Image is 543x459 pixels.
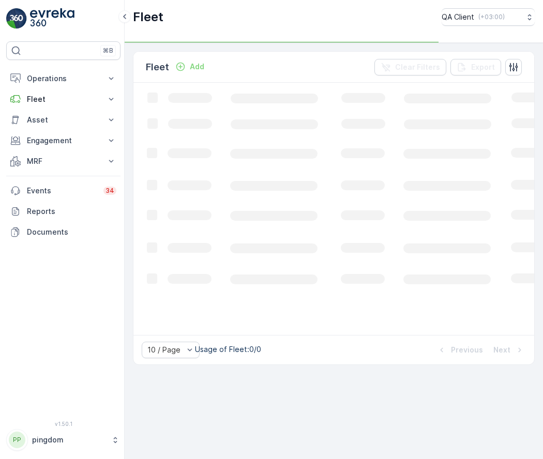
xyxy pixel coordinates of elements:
[27,94,100,104] p: Fleet
[6,89,120,110] button: Fleet
[471,62,495,72] p: Export
[478,13,505,21] p: ( +03:00 )
[103,47,113,55] p: ⌘B
[27,135,100,146] p: Engagement
[6,222,120,242] a: Documents
[133,9,163,25] p: Fleet
[6,151,120,172] button: MRF
[27,206,116,217] p: Reports
[374,59,446,75] button: Clear Filters
[9,432,25,448] div: PP
[442,8,535,26] button: QA Client(+03:00)
[27,186,97,196] p: Events
[493,345,510,355] p: Next
[6,421,120,427] span: v 1.50.1
[395,62,440,72] p: Clear Filters
[27,115,100,125] p: Asset
[6,110,120,130] button: Asset
[6,201,120,222] a: Reports
[146,60,169,74] p: Fleet
[27,227,116,237] p: Documents
[30,8,74,29] img: logo_light-DOdMpM7g.png
[492,344,526,356] button: Next
[6,130,120,151] button: Engagement
[6,180,120,201] a: Events34
[6,8,27,29] img: logo
[27,73,100,84] p: Operations
[32,435,106,445] p: pingdom
[195,344,261,355] p: Usage of Fleet : 0/0
[6,68,120,89] button: Operations
[190,62,204,72] p: Add
[435,344,484,356] button: Previous
[6,429,120,451] button: PPpingdom
[442,12,474,22] p: QA Client
[451,345,483,355] p: Previous
[171,60,208,73] button: Add
[450,59,501,75] button: Export
[27,156,100,166] p: MRF
[105,187,114,195] p: 34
